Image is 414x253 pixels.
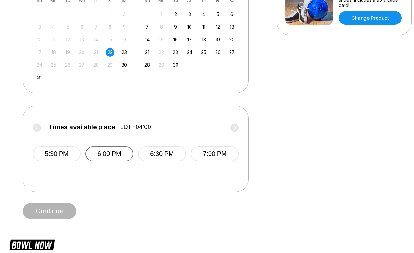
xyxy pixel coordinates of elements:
[157,10,166,18] div: Not available Monday, September 1st, 2025
[120,23,129,31] div: Not available Saturday, August 9th, 2025
[199,23,208,31] div: Choose Thursday, September 11th, 2025
[106,23,114,31] div: Not available Friday, August 8th, 2025
[171,61,180,69] div: Choose Tuesday, September 30th, 2025
[120,35,129,44] div: Not available Saturday, August 16th, 2025
[157,35,166,44] div: Not available Monday, September 15th, 2025
[214,10,222,18] div: Choose Friday, September 5th, 2025
[120,123,151,130] span: EDT -04:00
[228,10,236,18] div: Choose Saturday, September 6th, 2025
[120,48,129,57] div: Choose Saturday, August 23rd, 2025
[185,10,194,18] div: Choose Wednesday, September 3rd, 2025
[85,146,133,161] button: 6:00 PM
[228,23,236,31] div: Choose Saturday, September 13th, 2025
[138,146,186,161] button: 6:30 PM
[77,23,86,31] div: Not available Wednesday, August 6th, 2025
[106,61,114,69] div: Not available Friday, August 29th, 2025
[35,23,44,31] div: Not available Sunday, August 3rd, 2025
[185,23,194,31] div: Choose Wednesday, September 10th, 2025
[49,61,58,69] div: Not available Monday, August 25th, 2025
[339,11,402,25] a: Change Product
[63,35,72,44] div: Not available Tuesday, August 12th, 2025
[228,48,236,57] div: Choose Saturday, September 27th, 2025
[199,10,208,18] div: Choose Thursday, September 4th, 2025
[157,48,166,57] div: Not available Monday, September 22nd, 2025
[49,48,58,57] div: Not available Monday, August 18th, 2025
[106,10,114,18] div: Not available Friday, August 1st, 2025
[120,61,129,69] div: Choose Saturday, August 30th, 2025
[143,35,151,44] div: Choose Sunday, September 14th, 2025
[34,9,130,82] div: month 2025-08
[35,48,44,57] div: Not available Sunday, August 17th, 2025
[106,35,114,44] div: Not available Friday, August 15th, 2025
[157,23,166,31] div: Not available Monday, September 8th, 2025
[35,35,44,44] div: Not available Sunday, August 10th, 2025
[77,35,86,44] div: Not available Wednesday, August 13th, 2025
[63,23,72,31] div: Not available Tuesday, August 5th, 2025
[214,23,222,31] div: Choose Friday, September 12th, 2025
[199,48,208,57] div: Choose Thursday, September 25th, 2025
[77,61,86,69] div: Not available Wednesday, August 27th, 2025
[106,48,114,57] div: Choose Friday, August 22nd, 2025
[92,35,100,44] div: Not available Thursday, August 14th, 2025
[171,10,180,18] div: Choose Tuesday, September 2nd, 2025
[77,48,86,57] div: Not available Wednesday, August 20th, 2025
[120,10,129,18] div: Not available Saturday, August 2nd, 2025
[35,61,44,69] div: Not available Sunday, August 24th, 2025
[185,35,194,44] div: Choose Wednesday, September 17th, 2025
[92,48,100,57] div: Not available Thursday, August 21st, 2025
[157,61,166,69] div: Not available Monday, September 29th, 2025
[185,48,194,57] div: Choose Wednesday, September 24th, 2025
[143,61,151,69] div: Choose Sunday, September 28th, 2025
[49,123,115,130] span: Times available place
[171,23,180,31] div: Choose Tuesday, September 9th, 2025
[92,23,100,31] div: Not available Thursday, August 7th, 2025
[228,35,236,44] div: Choose Saturday, September 20th, 2025
[142,9,237,69] div: month 2025-09
[63,48,72,57] div: Not available Tuesday, August 19th, 2025
[143,23,151,31] div: Choose Sunday, September 7th, 2025
[35,73,44,82] div: Choose Sunday, August 31st, 2025
[143,48,151,57] div: Choose Sunday, September 21st, 2025
[214,48,222,57] div: Choose Friday, September 26th, 2025
[171,35,180,44] div: Choose Tuesday, September 16th, 2025
[92,61,100,69] div: Not available Thursday, August 28th, 2025
[33,146,81,161] button: 5:30 PM
[49,35,58,44] div: Not available Monday, August 11th, 2025
[214,35,222,44] div: Choose Friday, September 19th, 2025
[49,23,58,31] div: Not available Monday, August 4th, 2025
[63,61,72,69] div: Not available Tuesday, August 26th, 2025
[171,48,180,57] div: Choose Tuesday, September 23rd, 2025
[191,146,239,161] button: 7:00 PM
[199,35,208,44] div: Choose Thursday, September 18th, 2025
